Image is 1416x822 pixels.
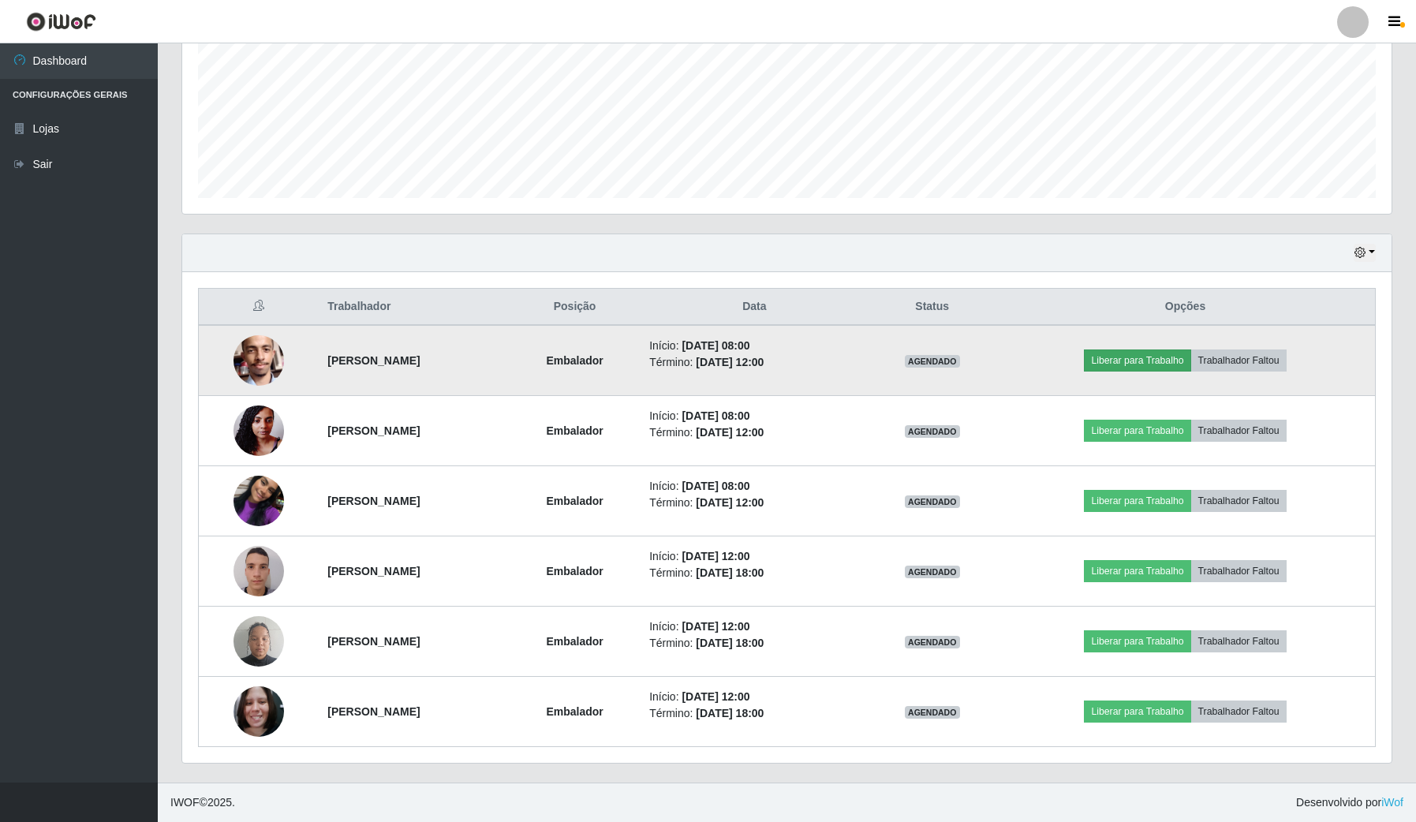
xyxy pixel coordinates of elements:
time: [DATE] 12:00 [696,426,764,439]
button: Trabalhador Faltou [1191,560,1287,582]
li: Término: [649,635,859,652]
strong: Embalador [546,495,603,507]
li: Início: [649,689,859,705]
time: [DATE] 12:00 [696,356,764,368]
li: Término: [649,705,859,722]
span: © 2025 . [170,794,235,811]
img: 1742940003464.jpeg [234,607,284,674]
li: Término: [649,424,859,441]
li: Início: [649,618,859,635]
th: Data [640,289,869,326]
img: 1704842067547.jpeg [234,456,284,546]
strong: Embalador [546,635,603,648]
span: Desenvolvido por [1296,794,1403,811]
time: [DATE] 08:00 [682,480,749,492]
strong: Embalador [546,565,603,577]
button: Liberar para Trabalho [1084,490,1190,512]
time: [DATE] 12:00 [696,496,764,509]
strong: [PERSON_NAME] [327,354,420,367]
th: Posição [510,289,640,326]
time: [DATE] 12:00 [682,690,749,703]
strong: [PERSON_NAME] [327,705,420,718]
th: Opções [996,289,1375,326]
strong: Embalador [546,705,603,718]
li: Término: [649,495,859,511]
button: Trabalhador Faltou [1191,349,1287,372]
span: AGENDADO [905,636,960,648]
time: [DATE] 08:00 [682,409,749,422]
img: 1714228813172.jpeg [234,537,284,604]
img: 1672321349967.jpeg [234,327,284,394]
button: Trabalhador Faltou [1191,490,1287,512]
img: 1690803599468.jpeg [234,397,284,464]
time: [DATE] 12:00 [682,620,749,633]
li: Início: [649,478,859,495]
li: Início: [649,408,859,424]
strong: [PERSON_NAME] [327,565,420,577]
th: Trabalhador [318,289,510,326]
strong: Embalador [546,354,603,367]
img: 1740227946372.jpeg [234,678,284,745]
time: [DATE] 18:00 [696,637,764,649]
button: Liberar para Trabalho [1084,349,1190,372]
a: iWof [1381,796,1403,809]
li: Início: [649,548,859,565]
button: Trabalhador Faltou [1191,630,1287,652]
span: AGENDADO [905,566,960,578]
time: [DATE] 18:00 [696,566,764,579]
button: Liberar para Trabalho [1084,420,1190,442]
th: Status [869,289,996,326]
li: Término: [649,354,859,371]
span: AGENDADO [905,706,960,719]
time: [DATE] 12:00 [682,550,749,562]
span: AGENDADO [905,495,960,508]
button: Liberar para Trabalho [1084,560,1190,582]
strong: [PERSON_NAME] [327,635,420,648]
time: [DATE] 18:00 [696,707,764,719]
li: Início: [649,338,859,354]
img: CoreUI Logo [26,12,96,32]
span: AGENDADO [905,425,960,438]
strong: [PERSON_NAME] [327,424,420,437]
button: Trabalhador Faltou [1191,701,1287,723]
button: Liberar para Trabalho [1084,701,1190,723]
span: IWOF [170,796,200,809]
strong: Embalador [546,424,603,437]
strong: [PERSON_NAME] [327,495,420,507]
button: Liberar para Trabalho [1084,630,1190,652]
li: Término: [649,565,859,581]
time: [DATE] 08:00 [682,339,749,352]
span: AGENDADO [905,355,960,368]
button: Trabalhador Faltou [1191,420,1287,442]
